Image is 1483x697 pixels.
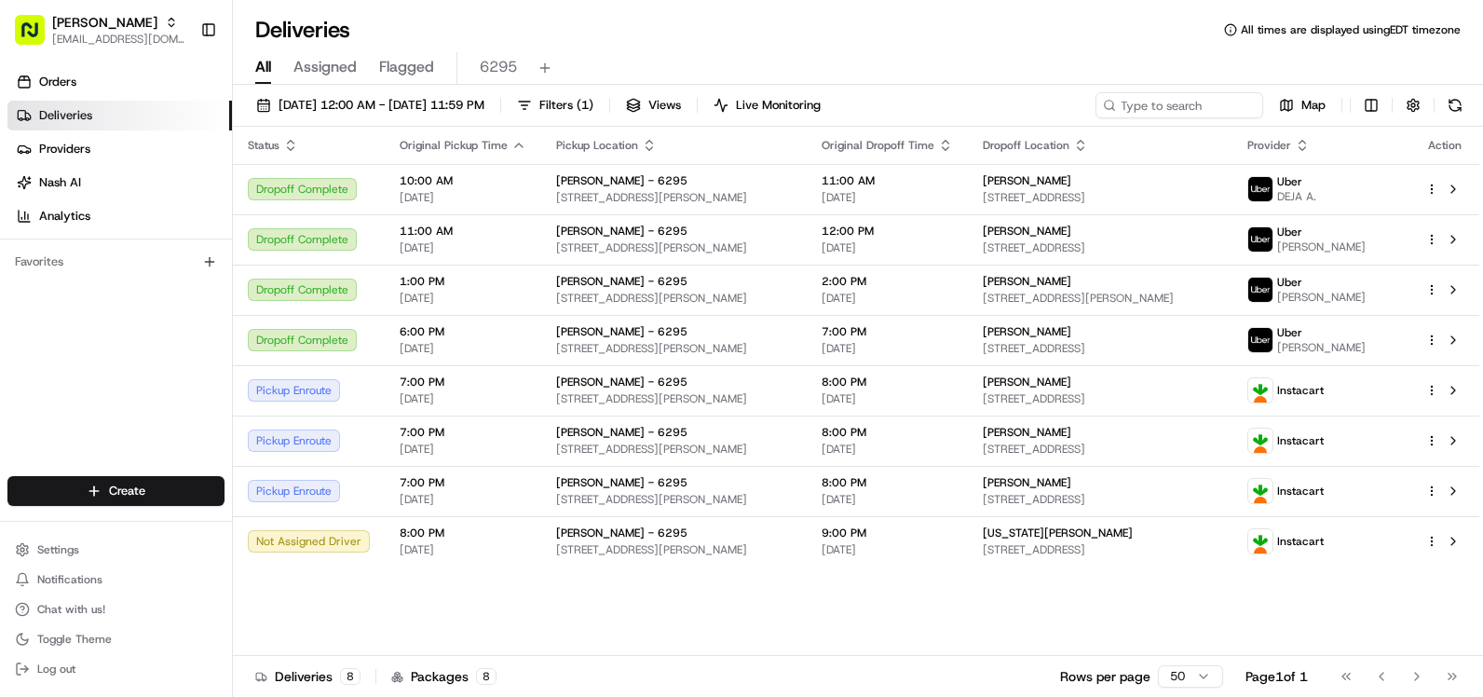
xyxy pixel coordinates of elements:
[400,190,526,205] span: [DATE]
[37,602,105,617] span: Chat with us!
[822,274,953,289] span: 2:00 PM
[7,247,224,277] div: Favorites
[1247,138,1291,153] span: Provider
[822,173,953,188] span: 11:00 AM
[400,274,526,289] span: 1:00 PM
[7,476,224,506] button: Create
[109,483,145,499] span: Create
[400,291,526,306] span: [DATE]
[983,341,1218,356] span: [STREET_ADDRESS]
[556,375,687,389] span: [PERSON_NAME] - 6295
[248,92,493,118] button: [DATE] 12:00 AM - [DATE] 11:59 PM
[39,208,90,225] span: Analytics
[1248,328,1272,352] img: profile_uber_ahold_partner.png
[1248,378,1272,403] img: profile_instacart_ahold_partner.png
[340,668,361,685] div: 8
[983,475,1071,490] span: [PERSON_NAME]
[822,526,953,540] span: 9:00 PM
[556,291,792,306] span: [STREET_ADDRESS][PERSON_NAME]
[1248,479,1272,503] img: profile_instacart_ahold_partner.png
[1277,484,1324,499] span: Instacart
[1060,667,1150,686] p: Rows per page
[983,138,1069,153] span: Dropoff Location
[400,224,526,239] span: 11:00 AM
[983,173,1071,188] span: [PERSON_NAME]
[556,526,687,540] span: [PERSON_NAME] - 6295
[1277,383,1324,398] span: Instacart
[983,375,1071,389] span: [PERSON_NAME]
[539,97,593,114] span: Filters
[52,13,157,32] span: [PERSON_NAME]
[556,475,687,490] span: [PERSON_NAME] - 6295
[1248,177,1272,201] img: profile_uber_ahold_partner.png
[1425,138,1464,153] div: Action
[983,526,1133,540] span: [US_STATE][PERSON_NAME]
[391,667,497,686] div: Packages
[618,92,689,118] button: Views
[822,542,953,557] span: [DATE]
[705,92,829,118] button: Live Monitoring
[556,138,638,153] span: Pickup Location
[822,442,953,457] span: [DATE]
[7,537,224,563] button: Settings
[983,190,1218,205] span: [STREET_ADDRESS]
[400,375,526,389] span: 7:00 PM
[556,190,792,205] span: [STREET_ADDRESS][PERSON_NAME]
[379,56,434,78] span: Flagged
[7,596,224,622] button: Chat with us!
[556,173,687,188] span: [PERSON_NAME] - 6295
[648,97,681,114] span: Views
[248,138,279,153] span: Status
[1277,325,1302,340] span: Uber
[556,425,687,440] span: [PERSON_NAME] - 6295
[1241,22,1461,37] span: All times are displayed using EDT timezone
[822,492,953,507] span: [DATE]
[983,442,1218,457] span: [STREET_ADDRESS]
[7,67,232,97] a: Orders
[39,107,92,124] span: Deliveries
[255,15,350,45] h1: Deliveries
[556,240,792,255] span: [STREET_ADDRESS][PERSON_NAME]
[822,138,934,153] span: Original Dropoff Time
[400,442,526,457] span: [DATE]
[400,391,526,406] span: [DATE]
[1277,275,1302,290] span: Uber
[39,174,81,191] span: Nash AI
[52,32,185,47] button: [EMAIL_ADDRESS][DOMAIN_NAME]
[400,138,508,153] span: Original Pickup Time
[822,341,953,356] span: [DATE]
[822,475,953,490] span: 8:00 PM
[983,542,1218,557] span: [STREET_ADDRESS]
[480,56,517,78] span: 6295
[1277,225,1302,239] span: Uber
[7,168,232,198] a: Nash AI
[400,475,526,490] span: 7:00 PM
[7,567,224,593] button: Notifications
[983,291,1218,306] span: [STREET_ADDRESS][PERSON_NAME]
[509,92,602,118] button: Filters(1)
[1442,92,1468,118] button: Refresh
[983,274,1071,289] span: [PERSON_NAME]
[1301,97,1326,114] span: Map
[1248,227,1272,252] img: profile_uber_ahold_partner.png
[476,668,497,685] div: 8
[1095,92,1263,118] input: Type to search
[1277,174,1302,189] span: Uber
[983,324,1071,339] span: [PERSON_NAME]
[983,240,1218,255] span: [STREET_ADDRESS]
[556,341,792,356] span: [STREET_ADDRESS][PERSON_NAME]
[400,526,526,540] span: 8:00 PM
[7,201,232,231] a: Analytics
[556,391,792,406] span: [STREET_ADDRESS][PERSON_NAME]
[1271,92,1334,118] button: Map
[577,97,593,114] span: ( 1 )
[7,134,232,164] a: Providers
[400,324,526,339] span: 6:00 PM
[822,190,953,205] span: [DATE]
[255,667,361,686] div: Deliveries
[293,56,357,78] span: Assigned
[822,425,953,440] span: 8:00 PM
[37,632,112,647] span: Toggle Theme
[822,224,953,239] span: 12:00 PM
